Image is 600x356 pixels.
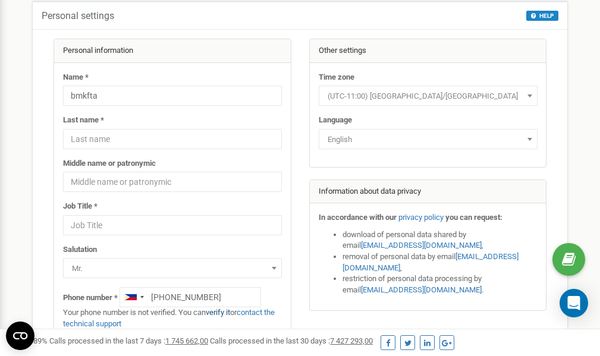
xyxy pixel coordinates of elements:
[319,129,538,149] span: English
[63,158,156,169] label: Middle name or patronymic
[330,336,373,345] u: 7 427 293,00
[63,308,275,328] a: contact the technical support
[63,307,282,329] p: Your phone number is not verified. You can or
[6,322,34,350] button: Open CMP widget
[54,39,291,63] div: Personal information
[343,252,519,272] a: [EMAIL_ADDRESS][DOMAIN_NAME]
[63,215,282,235] input: Job Title
[165,336,208,345] u: 1 745 662,00
[361,285,482,294] a: [EMAIL_ADDRESS][DOMAIN_NAME]
[63,172,282,192] input: Middle name or patronymic
[323,88,533,105] span: (UTC-11:00) Pacific/Midway
[361,241,482,250] a: [EMAIL_ADDRESS][DOMAIN_NAME]
[63,115,104,126] label: Last name *
[63,129,282,149] input: Last name
[63,258,282,278] span: Mr.
[120,287,261,307] input: +1-800-555-55-55
[560,289,588,317] div: Open Intercom Messenger
[67,260,278,277] span: Mr.
[63,244,97,256] label: Salutation
[49,336,208,345] span: Calls processed in the last 7 days :
[63,86,282,106] input: Name
[319,86,538,106] span: (UTC-11:00) Pacific/Midway
[343,251,538,273] li: removal of personal data by email ,
[323,131,533,148] span: English
[343,273,538,295] li: restriction of personal data processing by email .
[319,213,397,222] strong: In accordance with our
[210,336,373,345] span: Calls processed in the last 30 days :
[63,72,89,83] label: Name *
[526,11,558,21] button: HELP
[63,201,98,212] label: Job Title *
[310,39,546,63] div: Other settings
[343,229,538,251] li: download of personal data shared by email ,
[398,213,444,222] a: privacy policy
[206,308,230,317] a: verify it
[63,292,118,304] label: Phone number *
[310,180,546,204] div: Information about data privacy
[42,11,114,21] h5: Personal settings
[120,288,147,307] div: Telephone country code
[319,115,352,126] label: Language
[319,72,354,83] label: Time zone
[445,213,502,222] strong: you can request:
